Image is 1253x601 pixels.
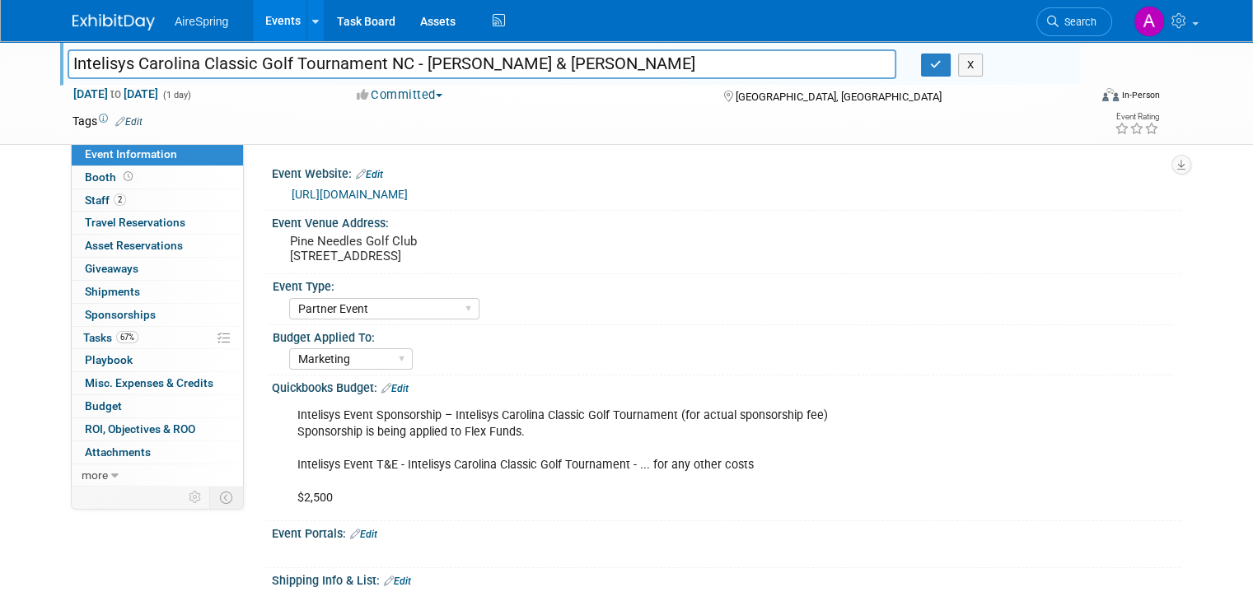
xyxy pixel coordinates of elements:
div: Event Rating [1115,113,1159,121]
div: Event Format [999,86,1160,110]
a: Edit [350,529,377,540]
span: Budget [85,399,122,412]
span: Playbook [85,353,133,366]
a: ROI, Objectives & ROO [72,418,243,440]
span: Tasks [83,331,138,344]
span: Event Information [85,147,177,161]
span: 2 [114,193,126,206]
div: Event Venue Address: [272,211,1181,231]
div: Budget Applied To: [273,325,1173,346]
a: Edit [381,383,409,394]
a: Misc. Expenses & Credits [72,372,243,394]
span: Search [1059,16,1096,28]
img: Angie Handal [1134,6,1165,37]
span: to [108,87,124,100]
span: Misc. Expenses & Credits [85,376,213,389]
a: Edit [356,169,383,180]
a: Asset Reservations [72,235,243,257]
button: Committed [351,86,449,104]
a: Edit [384,575,411,587]
span: Booth [85,170,136,184]
a: Search [1036,7,1112,36]
td: Tags [72,113,143,129]
span: Booth not reserved yet [120,170,136,183]
a: Booth [72,166,243,189]
a: Event Information [72,143,243,165]
span: [DATE] [DATE] [72,86,159,101]
a: Edit [115,116,143,128]
div: In-Person [1121,89,1160,101]
td: Personalize Event Tab Strip [181,487,210,508]
a: Shipments [72,281,243,303]
span: Asset Reservations [85,239,183,252]
a: Staff2 [72,189,243,212]
span: Shipments [85,285,140,298]
a: Travel Reservations [72,212,243,234]
span: Attachments [85,445,151,459]
div: Event Portals: [272,521,1181,543]
img: Format-Inperson.png [1102,88,1119,101]
a: [URL][DOMAIN_NAME] [292,188,408,201]
a: Sponsorships [72,304,243,326]
a: Tasks67% [72,327,243,349]
div: Event Type: [273,274,1173,295]
span: more [82,468,108,482]
a: Giveaways [72,258,243,280]
span: 67% [116,331,138,343]
span: Giveaways [85,262,138,275]
span: Staff [85,193,126,207]
a: Attachments [72,441,243,464]
span: ROI, Objectives & ROO [85,422,195,436]
div: Quickbooks Budget: [272,375,1181,397]
img: ExhibitDay [72,14,155,30]
a: more [72,464,243,487]
div: Event Website: [272,161,1181,183]
span: AireSpring [175,15,228,28]
span: Sponsorships [85,308,156,321]
button: X [958,54,984,77]
a: Playbook [72,349,243,371]
div: Shipping Info & List: [272,568,1181,589]
span: Travel Reservations [85,216,185,229]
td: Toggle Event Tabs [210,487,244,508]
pre: Pine Needles Golf Club [STREET_ADDRESS] [290,234,633,263]
span: (1 day) [161,90,191,100]
span: [GEOGRAPHIC_DATA], [GEOGRAPHIC_DATA] [736,91,942,103]
div: Intelisys Event Sponsorship – Intelisys Carolina Classic Golf Tournament (for actual sponsorship ... [286,399,1004,515]
a: Budget [72,395,243,417]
